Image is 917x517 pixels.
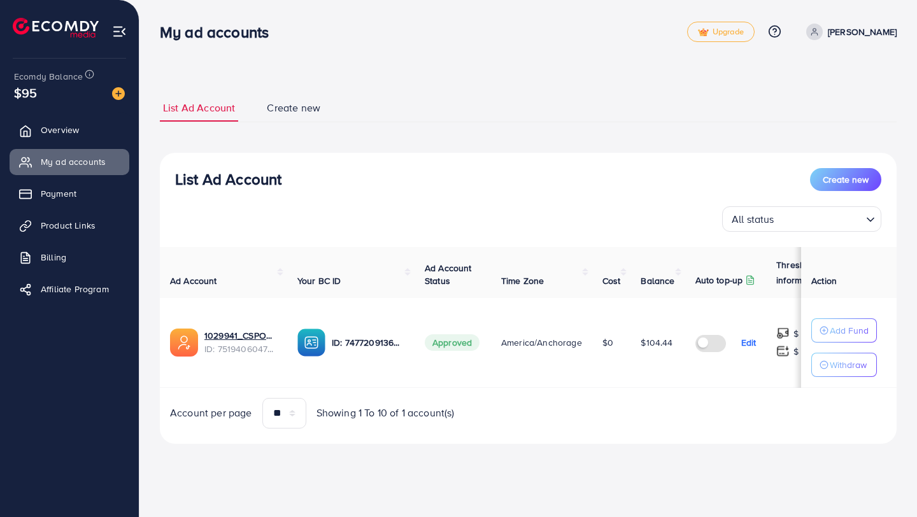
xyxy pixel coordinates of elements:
span: Ad Account [170,274,217,287]
img: logo [13,18,99,38]
span: Action [811,274,837,287]
span: $104.44 [641,336,672,349]
h3: List Ad Account [175,170,281,188]
img: image [112,87,125,100]
span: Account per page [170,406,252,420]
a: [PERSON_NAME] [801,24,897,40]
span: $95 [14,83,37,102]
span: Payment [41,187,76,200]
span: My ad accounts [41,155,106,168]
span: Overview [41,124,79,136]
span: List Ad Account [163,101,235,115]
span: All status [729,210,777,229]
span: Time Zone [501,274,544,287]
img: tick [698,28,709,37]
a: tickUpgrade [687,22,755,42]
span: Approved [425,334,480,351]
span: Balance [641,274,674,287]
span: Billing [41,251,66,264]
div: <span class='underline'>1029941_CSPOD_1750748173220</span></br>7519406047375851537 [204,329,277,355]
p: Edit [741,335,757,350]
p: Threshold information [776,257,839,288]
span: Affiliate Program [41,283,109,295]
span: Upgrade [698,27,744,37]
img: ic-ads-acc.e4c84228.svg [170,329,198,357]
a: Billing [10,244,129,270]
span: Product Links [41,219,96,232]
span: Create new [267,101,320,115]
a: Affiliate Program [10,276,129,302]
p: Add Fund [830,323,869,338]
a: 1029941_CSPOD_1750748173220 [204,329,277,342]
p: ID: 7477209136900685825 [332,335,404,350]
div: Search for option [722,206,881,232]
a: Payment [10,181,129,206]
span: ID: 7519406047375851537 [204,343,277,355]
span: Your BC ID [297,274,341,287]
span: America/Anchorage [501,336,582,349]
iframe: Chat [863,460,907,507]
h3: My ad accounts [160,23,279,41]
a: Product Links [10,213,129,238]
img: top-up amount [776,327,790,340]
button: Create new [810,168,881,191]
img: menu [112,24,127,39]
span: Cost [602,274,621,287]
p: Auto top-up [695,273,743,288]
span: Create new [823,173,869,186]
a: My ad accounts [10,149,129,174]
p: [PERSON_NAME] [828,24,897,39]
a: Overview [10,117,129,143]
p: Withdraw [830,357,867,372]
button: Add Fund [811,318,877,343]
button: Withdraw [811,353,877,377]
span: Ecomdy Balance [14,70,83,83]
span: Ad Account Status [425,262,472,287]
span: Showing 1 To 10 of 1 account(s) [316,406,455,420]
input: Search for option [778,208,861,229]
img: top-up amount [776,344,790,358]
img: ic-ba-acc.ded83a64.svg [297,329,325,357]
span: $0 [602,336,613,349]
